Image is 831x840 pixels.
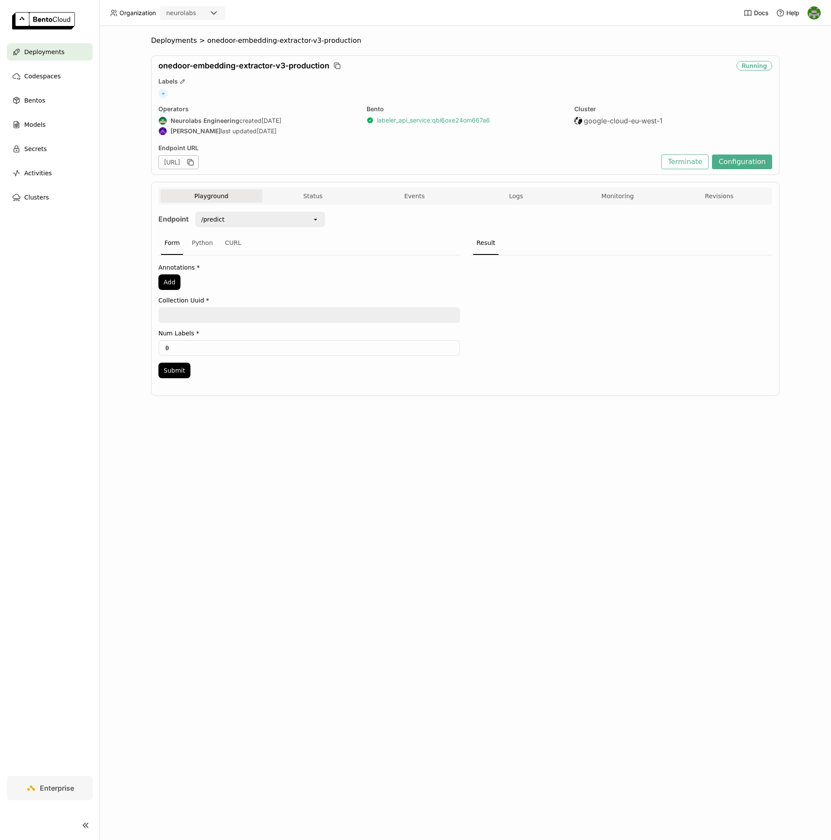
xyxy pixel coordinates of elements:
button: Revisions [668,190,770,203]
span: [DATE] [257,127,277,135]
a: labeler_api_service:qbl6oxe24om667a6 [377,116,490,124]
button: Monitoring [567,190,669,203]
img: Sauyon Lee [159,127,167,135]
button: Status [262,190,364,203]
span: google-cloud-eu-west-1 [584,116,663,125]
div: Endpoint URL [158,144,657,152]
div: Labels [158,77,772,85]
strong: Neurolabs Engineering [171,117,239,125]
label: Annotations * [158,264,460,271]
label: Num Labels * [158,330,460,337]
button: Add [158,274,180,290]
span: Secrets [24,144,47,154]
button: Submit [158,363,190,378]
div: Help [776,9,799,17]
div: [URL] [158,155,199,169]
span: Help [786,9,799,17]
span: Logs [509,192,523,200]
div: Operators [158,105,356,113]
span: [DATE] [261,117,281,125]
img: logo [12,12,75,29]
div: Running [737,61,772,71]
div: Python [188,232,216,255]
div: created [158,116,356,125]
a: Bentos [7,92,93,109]
a: Docs [744,9,768,17]
div: last updated [158,127,356,135]
input: Selected neurolabs. [197,9,198,18]
span: Bentos [24,95,45,106]
span: Clusters [24,192,49,203]
div: neurolabs [166,9,196,17]
div: Cluster [574,105,772,113]
span: Docs [754,9,768,17]
a: Enterprise [7,776,93,800]
nav: Breadcrumbs navigation [151,36,779,45]
button: Playground [161,190,262,203]
span: Organization [119,9,156,17]
div: Result [473,232,499,255]
span: > [197,36,207,45]
div: Bento [367,105,564,113]
button: Events [364,190,465,203]
span: + [158,89,168,98]
div: /predict [201,215,225,224]
div: Form [161,232,183,255]
a: Activities [7,164,93,182]
a: Secrets [7,140,93,158]
span: onedoor-embedding-extractor-v3-production [207,36,361,45]
span: Deployments [151,36,197,45]
a: Codespaces [7,68,93,85]
img: Neurolabs Engineering [159,117,167,125]
input: Selected /predict. [225,215,226,224]
button: Configuration [712,154,772,169]
strong: [PERSON_NAME] [171,127,221,135]
a: Models [7,116,93,133]
span: Deployments [24,47,64,57]
img: Toby Thomas [808,6,821,19]
strong: Endpoint [158,215,189,223]
button: Terminate [661,154,709,169]
span: Enterprise [40,784,74,792]
label: Collection Uuid * [158,297,460,304]
a: Clusters [7,189,93,206]
a: Deployments [7,43,93,61]
svg: open [312,216,319,223]
span: Codespaces [24,71,61,81]
span: onedoor-embedding-extractor-v3-production [158,61,329,71]
span: Models [24,119,45,130]
div: CURL [222,232,245,255]
span: Activities [24,168,52,178]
